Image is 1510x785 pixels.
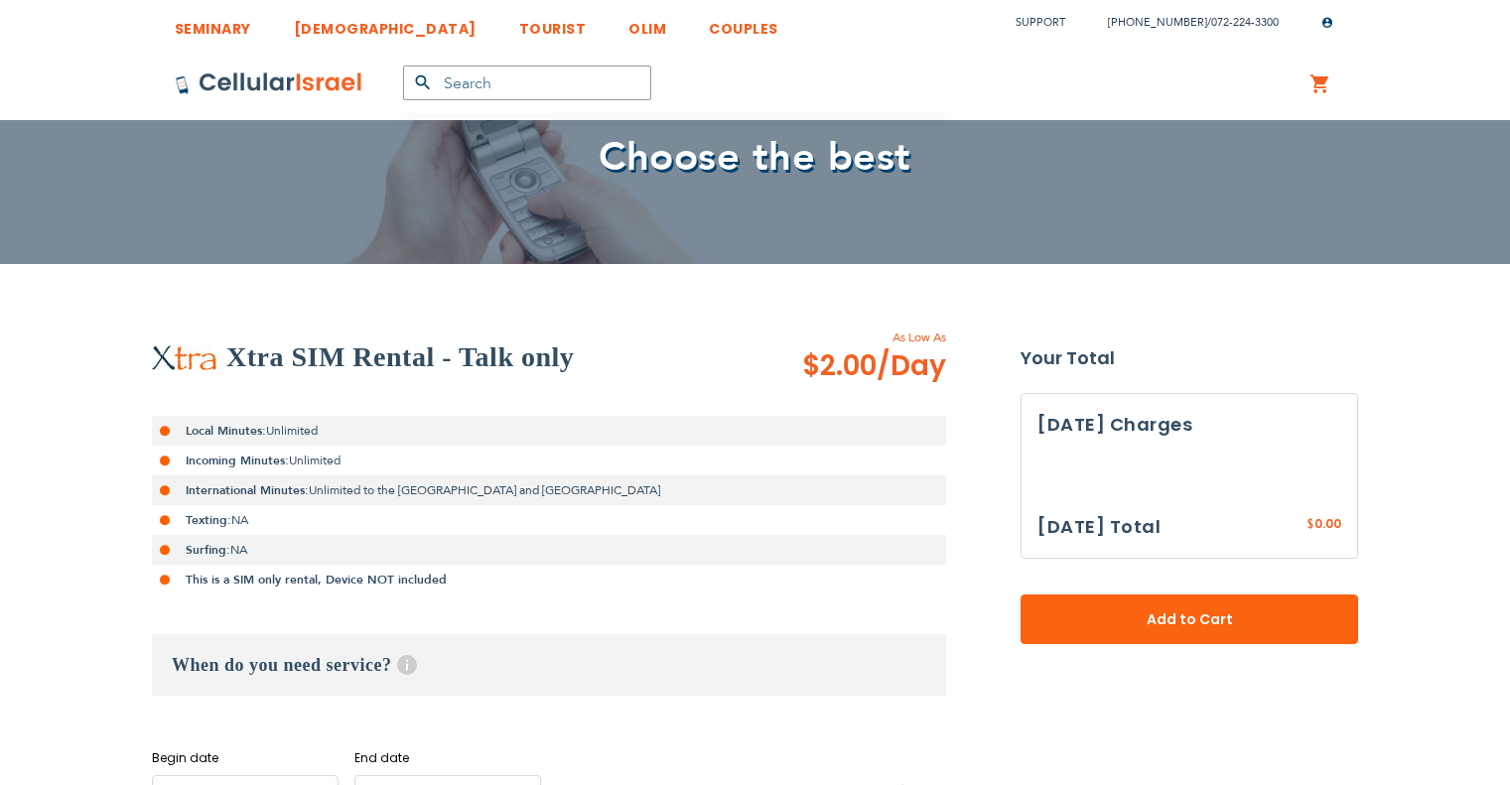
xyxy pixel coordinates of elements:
span: $ [1306,516,1314,534]
input: Search [403,65,651,100]
strong: Incoming Minutes: [186,453,289,468]
strong: Local Minutes: [186,423,266,439]
li: NA [152,505,946,535]
label: End date [354,749,541,767]
img: Cellular Israel Logo [175,71,363,95]
a: [DEMOGRAPHIC_DATA] [294,5,477,42]
span: Help [397,655,417,675]
h2: Xtra SIM Rental - Talk only [226,337,574,377]
h3: [DATE] Charges [1037,410,1341,440]
a: Support [1016,15,1065,30]
h3: When do you need service? [152,634,946,696]
h3: [DATE] Total [1037,512,1161,542]
span: Add to Cart [1086,609,1293,630]
strong: Texting: [186,512,231,528]
strong: Surfing: [186,542,230,558]
span: 0.00 [1314,515,1341,532]
li: / [1088,8,1279,37]
span: $2.00 [802,346,946,386]
li: NA [152,535,946,565]
label: Begin date [152,749,339,767]
strong: International Minutes: [186,482,309,498]
strong: This is a SIM only rental, Device NOT included [186,572,447,588]
strong: Your Total [1021,343,1358,373]
span: As Low As [749,328,946,346]
li: Unlimited to the [GEOGRAPHIC_DATA] and [GEOGRAPHIC_DATA] [152,475,946,505]
button: Add to Cart [1021,594,1358,644]
li: Unlimited [152,446,946,475]
a: 072-224-3300 [1211,15,1279,30]
img: Xtra SIM Rental - Talk only [152,345,216,369]
span: Choose the best [599,130,911,185]
a: [PHONE_NUMBER] [1108,15,1207,30]
li: Unlimited [152,416,946,446]
a: COUPLES [709,5,778,42]
a: OLIM [628,5,666,42]
a: TOURIST [519,5,587,42]
span: /Day [877,346,946,386]
a: SEMINARY [175,5,251,42]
